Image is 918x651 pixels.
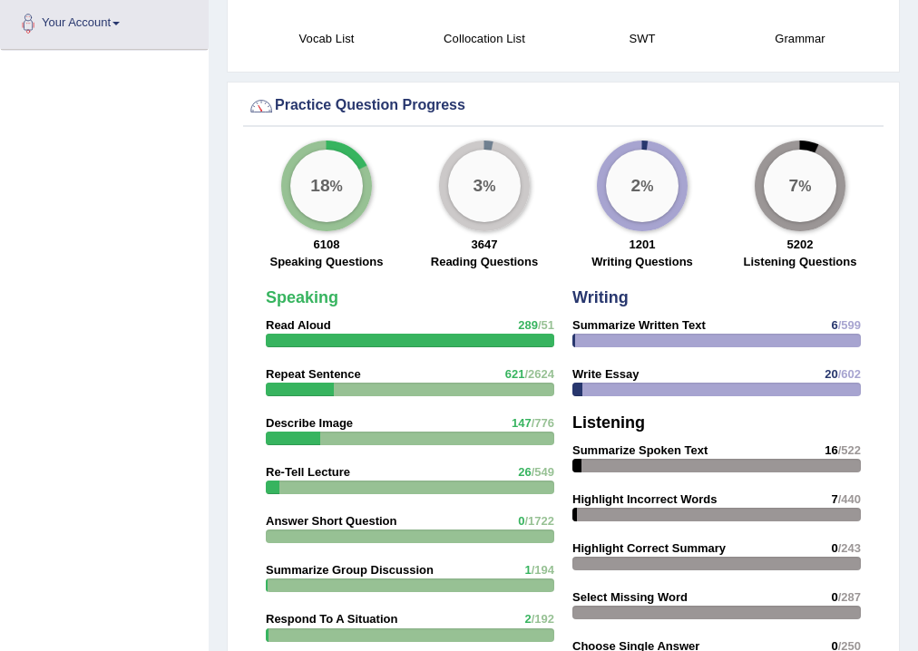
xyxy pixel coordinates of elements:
strong: Describe Image [266,416,353,430]
strong: 1201 [630,238,656,251]
strong: Answer Short Question [266,514,396,528]
span: /192 [532,612,554,626]
span: 6 [831,318,837,332]
span: 1 [524,563,531,577]
strong: Summarize Spoken Text [572,443,708,457]
span: /522 [838,443,861,457]
strong: Speaking [266,288,338,306]
span: 7 [831,492,837,506]
strong: Highlight Correct Summary [572,541,726,555]
strong: Listening [572,413,645,432]
strong: Read Aloud [266,318,331,332]
span: 621 [505,367,525,381]
span: 0 [831,590,837,604]
div: % [764,150,836,222]
big: 7 [789,175,799,195]
div: Practice Question Progress [248,92,879,120]
span: /243 [838,541,861,555]
strong: Re-Tell Lecture [266,465,350,479]
span: 26 [518,465,531,479]
big: 3 [474,175,483,195]
span: /51 [538,318,554,332]
label: Writing Questions [591,253,693,270]
strong: Highlight Incorrect Words [572,492,717,506]
strong: 3647 [472,238,498,251]
big: 2 [631,175,641,195]
big: 18 [310,175,329,195]
strong: Summarize Group Discussion [266,563,434,577]
strong: Respond To A Situation [266,612,397,626]
span: /2624 [524,367,554,381]
div: % [290,150,363,222]
span: 16 [825,443,837,457]
span: 2 [524,612,531,626]
span: /1722 [524,514,554,528]
span: /599 [838,318,861,332]
strong: Summarize Written Text [572,318,706,332]
label: Reading Questions [431,253,538,270]
span: 0 [831,541,837,555]
span: 0 [518,514,524,528]
strong: Select Missing Word [572,590,688,604]
h4: Grammar [730,29,870,48]
span: /287 [838,590,861,604]
strong: Repeat Sentence [266,367,361,381]
strong: 5202 [787,238,814,251]
h4: Vocab List [257,29,396,48]
h4: Collocation List [415,29,554,48]
label: Speaking Questions [270,253,384,270]
span: 147 [512,416,532,430]
span: /776 [532,416,554,430]
label: Listening Questions [744,253,857,270]
span: /602 [838,367,861,381]
h4: SWT [572,29,712,48]
span: 289 [518,318,538,332]
span: 20 [825,367,837,381]
div: % [448,150,521,222]
span: /549 [532,465,554,479]
div: % [606,150,679,222]
span: /194 [532,563,554,577]
strong: Writing [572,288,629,306]
strong: Write Essay [572,367,639,381]
span: /440 [838,492,861,506]
strong: 6108 [314,238,340,251]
